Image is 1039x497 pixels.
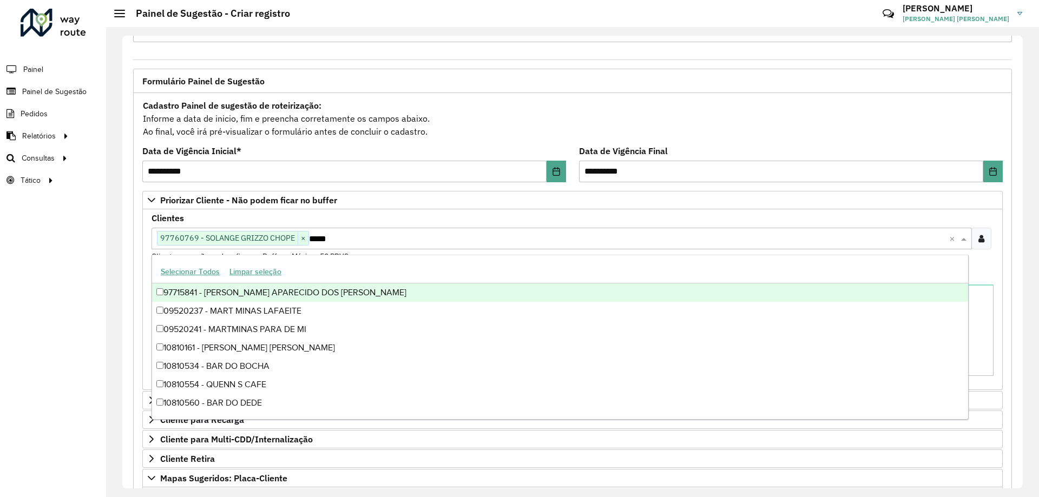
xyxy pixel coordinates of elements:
span: Mapas Sugeridos: Placa-Cliente [160,474,287,482]
button: Choose Date [547,161,566,182]
span: Cliente para Multi-CDD/Internalização [160,435,313,443]
span: Cliente Retira [160,454,215,463]
a: Priorizar Cliente - Não podem ficar no buffer [142,191,1003,209]
button: Choose Date [983,161,1003,182]
a: Cliente para Multi-CDD/Internalização [142,430,1003,448]
h3: [PERSON_NAME] [903,3,1009,14]
a: Contato Rápido [877,2,900,25]
a: Cliente Retira [142,449,1003,468]
label: Data de Vigência Inicial [142,144,241,157]
a: Cliente para Recarga [142,410,1003,429]
div: 09520237 - MART MINAS LAFAEITE [152,302,968,320]
span: Clear all [949,232,958,245]
small: Clientes que não podem ficar no Buffer – Máximo 50 PDVS [152,251,348,261]
div: 10810554 - QUENN S CAFE [152,375,968,394]
span: Priorizar Cliente - Não podem ficar no buffer [160,196,337,204]
h2: Painel de Sugestão - Criar registro [125,8,290,19]
div: 10810625 - MERCADO MODELO [152,412,968,430]
span: Consultas [22,153,55,164]
div: Informe a data de inicio, fim e preencha corretamente os campos abaixo. Ao final, você irá pré-vi... [142,98,1003,138]
a: Mapas Sugeridos: Placa-Cliente [142,469,1003,487]
button: Limpar seleção [225,263,286,280]
span: Cliente para Recarga [160,415,244,424]
span: Pedidos [21,108,48,120]
span: Painel de Sugestão [22,86,87,97]
span: × [298,232,308,245]
div: 97715841 - [PERSON_NAME] APARECIDO DOS [PERSON_NAME] [152,283,968,302]
label: Data de Vigência Final [579,144,668,157]
span: Relatórios [22,130,56,142]
span: 97760769 - SOLANGE GRIZZO CHOPE [157,231,298,244]
span: Painel [23,64,43,75]
ng-dropdown-panel: Options list [152,255,969,420]
div: 10810161 - [PERSON_NAME] [PERSON_NAME] [152,339,968,357]
div: 09520241 - MARTMINAS PARA DE MI [152,320,968,339]
span: Tático [21,175,41,186]
span: [PERSON_NAME] [PERSON_NAME] [903,14,1009,24]
div: 10810534 - BAR DO BOCHA [152,357,968,375]
strong: Cadastro Painel de sugestão de roteirização: [143,100,321,111]
a: Preservar Cliente - Devem ficar no buffer, não roteirizar [142,391,1003,409]
div: Priorizar Cliente - Não podem ficar no buffer [142,209,1003,390]
div: 10810560 - BAR DO DEDE [152,394,968,412]
label: Clientes [152,211,184,224]
span: Formulário Painel de Sugestão [142,77,265,85]
button: Selecionar Todos [156,263,225,280]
